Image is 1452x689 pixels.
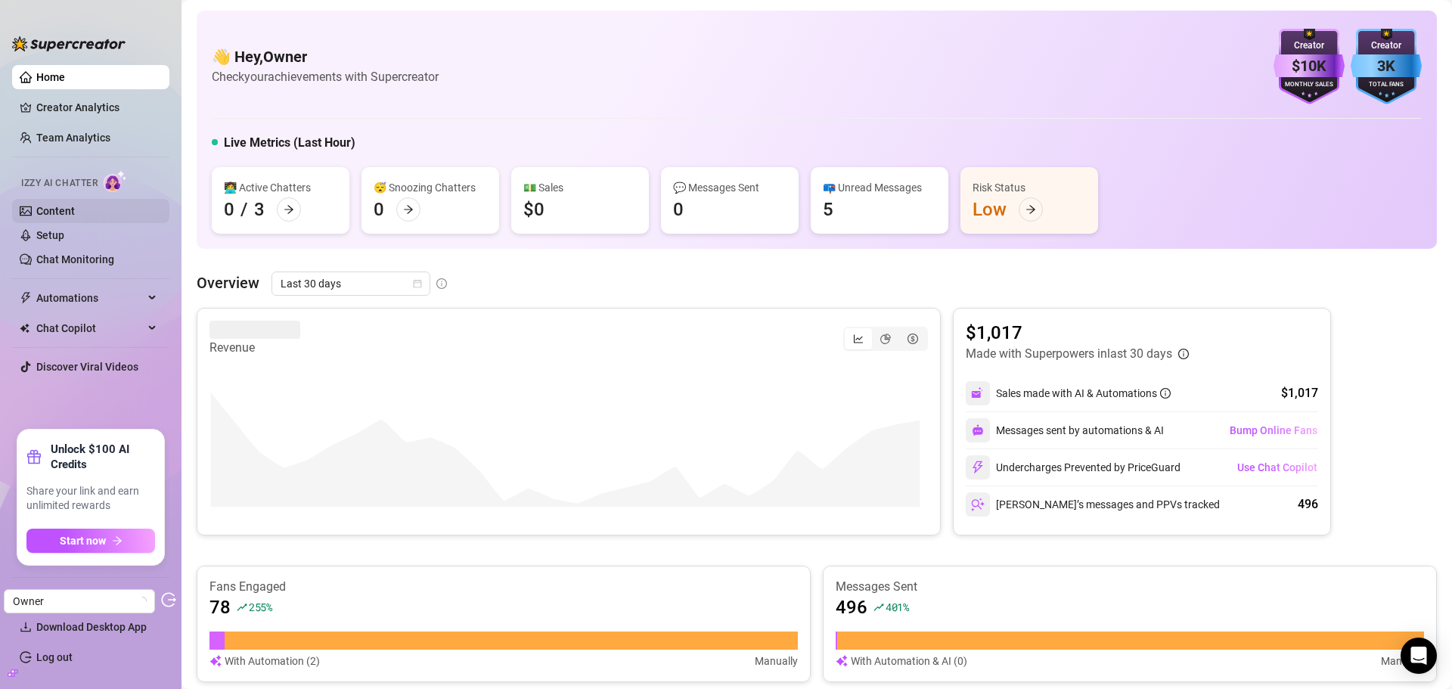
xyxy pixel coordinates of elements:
[1274,54,1345,78] div: $10K
[673,197,684,222] div: 0
[161,592,176,607] span: logout
[136,595,147,607] span: loading
[966,455,1181,480] div: Undercharges Prevented by PriceGuard
[996,385,1171,402] div: Sales made with AI & Automations
[966,492,1220,517] div: [PERSON_NAME]’s messages and PPVs tracked
[224,179,337,196] div: 👩‍💻 Active Chatters
[212,46,439,67] h4: 👋 Hey, Owner
[112,535,123,546] span: arrow-right
[36,316,144,340] span: Chat Copilot
[873,602,884,613] span: rise
[281,272,421,295] span: Last 30 days
[1351,54,1422,78] div: 3K
[973,179,1086,196] div: Risk Status
[36,132,110,144] a: Team Analytics
[20,323,29,334] img: Chat Copilot
[972,424,984,436] img: svg%3e
[413,279,422,288] span: calendar
[212,67,439,86] article: Check your achievements with Supercreator
[1351,39,1422,53] div: Creator
[36,205,75,217] a: Content
[1160,388,1171,399] span: info-circle
[209,339,300,357] article: Revenue
[907,334,918,344] span: dollar-circle
[1274,29,1345,104] img: purple-badge-B9DA21FR.svg
[1236,455,1318,480] button: Use Chat Copilot
[1381,653,1424,669] article: Manually
[1298,495,1318,514] div: 496
[20,292,32,304] span: thunderbolt
[209,653,222,669] img: svg%3e
[436,278,447,289] span: info-circle
[836,653,848,669] img: svg%3e
[966,321,1189,345] article: $1,017
[60,535,106,547] span: Start now
[966,345,1172,363] article: Made with Superpowers in last 30 days
[853,334,864,344] span: line-chart
[403,204,414,215] span: arrow-right
[8,668,18,678] span: build
[249,600,272,614] span: 255 %
[21,176,98,191] span: Izzy AI Chatter
[966,418,1164,442] div: Messages sent by automations & AI
[36,286,144,310] span: Automations
[1401,638,1437,674] div: Open Intercom Messenger
[971,498,985,511] img: svg%3e
[523,179,637,196] div: 💵 Sales
[886,600,909,614] span: 401 %
[1237,461,1317,473] span: Use Chat Copilot
[225,653,320,669] article: With Automation (2)
[51,442,155,472] strong: Unlock $100 AI Credits
[1178,349,1189,359] span: info-circle
[209,579,798,595] article: Fans Engaged
[36,361,138,373] a: Discover Viral Videos
[1274,39,1345,53] div: Creator
[823,197,833,222] div: 5
[843,327,928,351] div: segmented control
[254,197,265,222] div: 3
[851,653,967,669] article: With Automation & AI (0)
[13,590,146,613] span: Owner
[26,484,155,514] span: Share your link and earn unlimited rewards
[36,621,147,633] span: Download Desktop App
[284,204,294,215] span: arrow-right
[823,179,936,196] div: 📪 Unread Messages
[237,602,247,613] span: rise
[26,529,155,553] button: Start nowarrow-right
[673,179,786,196] div: 💬 Messages Sent
[374,197,384,222] div: 0
[36,229,64,241] a: Setup
[209,595,231,619] article: 78
[197,272,259,294] article: Overview
[1281,384,1318,402] div: $1,017
[20,621,32,633] span: download
[224,134,355,152] h5: Live Metrics (Last Hour)
[1229,418,1318,442] button: Bump Online Fans
[36,253,114,265] a: Chat Monitoring
[36,71,65,83] a: Home
[104,170,127,192] img: AI Chatter
[1025,204,1036,215] span: arrow-right
[224,197,234,222] div: 0
[374,179,487,196] div: 😴 Snoozing Chatters
[880,334,891,344] span: pie-chart
[971,386,985,400] img: svg%3e
[36,651,73,663] a: Log out
[36,95,157,119] a: Creator Analytics
[1351,80,1422,90] div: Total Fans
[1274,80,1345,90] div: Monthly Sales
[755,653,798,669] article: Manually
[26,449,42,464] span: gift
[523,197,544,222] div: $0
[836,595,867,619] article: 496
[12,36,126,51] img: logo-BBDzfeDw.svg
[1351,29,1422,104] img: blue-badge-DgoSNQY1.svg
[971,461,985,474] img: svg%3e
[1230,424,1317,436] span: Bump Online Fans
[836,579,1424,595] article: Messages Sent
